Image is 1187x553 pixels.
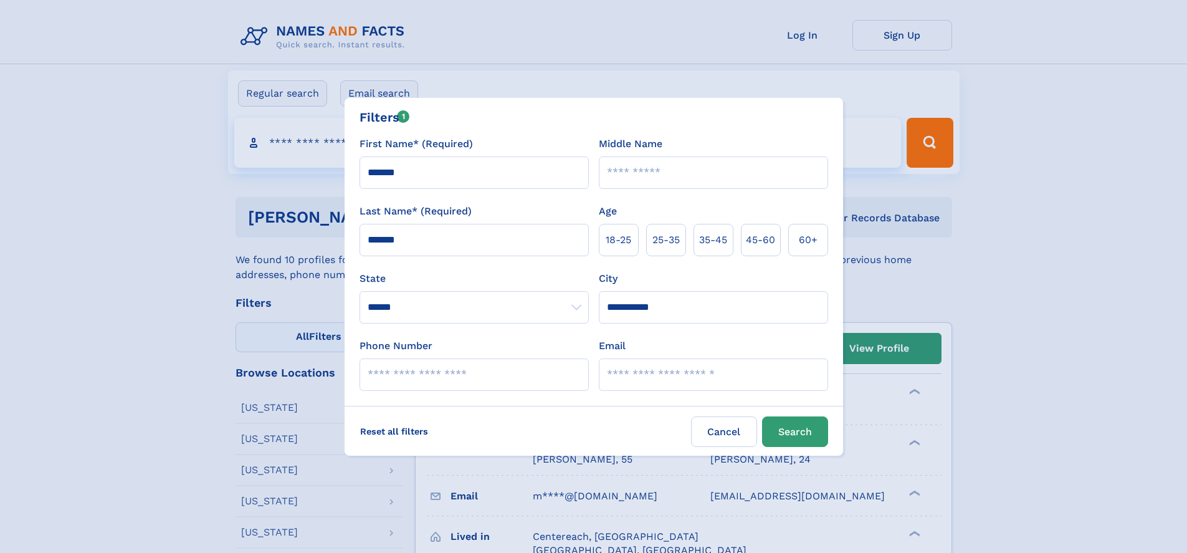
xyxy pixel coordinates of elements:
label: Middle Name [599,137,662,151]
div: Filters [360,108,410,127]
label: First Name* (Required) [360,137,473,151]
label: Age [599,204,617,219]
span: 18‑25 [606,233,631,248]
label: City [599,271,617,286]
span: 25‑35 [652,233,680,248]
label: Cancel [691,416,757,447]
label: State [360,271,589,286]
label: Email [599,339,626,353]
label: Phone Number [360,339,432,353]
label: Last Name* (Required) [360,204,472,219]
button: Search [762,416,828,447]
span: 35‑45 [699,233,727,248]
span: 60+ [799,233,818,248]
span: 45‑60 [746,233,775,248]
label: Reset all filters [352,416,436,446]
